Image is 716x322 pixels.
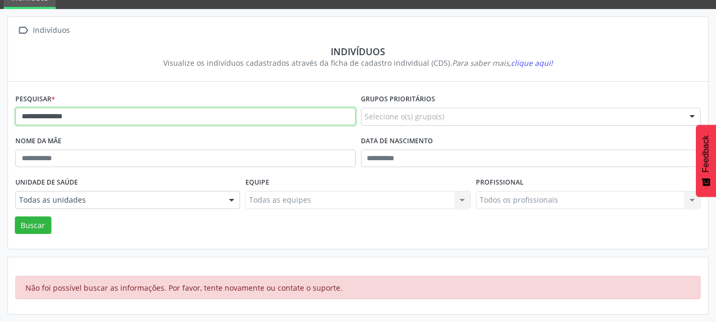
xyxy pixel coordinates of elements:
div: Indivíduos [31,23,72,38]
label: Profissional [476,175,524,191]
button: Buscar [15,216,51,234]
i:  [15,23,31,38]
button: Feedback - Mostrar pesquisa [696,125,716,197]
label: Unidade de saúde [15,175,78,191]
span: clique aqui! [511,58,553,68]
a:  Indivíduos [15,23,72,38]
div: Não foi possível buscar as informações. Por favor, tente novamente ou contate o suporte. [15,276,701,299]
div: Visualize os indivíduos cadastrados através da ficha de cadastro individual (CDS). [23,57,693,68]
i: Para saber mais, [452,58,553,68]
label: Data de nascimento [361,133,433,150]
span: Selecione o(s) grupo(s) [365,111,444,122]
span: Todas as unidades [19,195,218,205]
div: Indivíduos [23,46,693,57]
label: Nome da mãe [15,133,61,150]
span: Feedback [701,135,711,172]
label: Pesquisar [15,91,55,108]
label: Grupos prioritários [361,91,435,108]
label: Equipe [245,175,269,191]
